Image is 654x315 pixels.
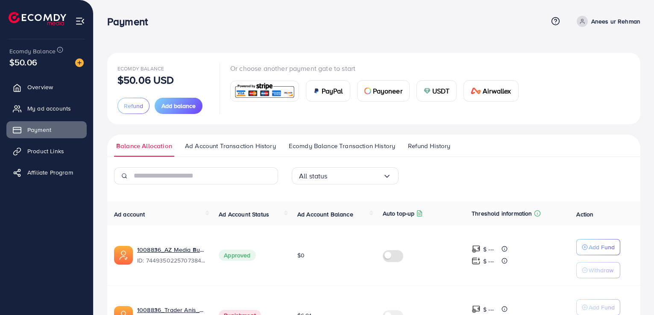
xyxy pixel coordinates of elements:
[137,256,205,265] span: ID: 7449350225707384848
[137,306,205,314] a: 1008836_Trader Anis_1718866936696
[75,58,84,67] img: image
[589,242,615,252] p: Add Fund
[472,257,481,265] img: top-up amount
[124,102,143,110] span: Refund
[576,262,620,278] button: Withdraw
[114,246,133,265] img: ic-ads-acc.e4c84228.svg
[297,251,305,260] span: $0
[219,210,269,219] span: Ad Account Status
[116,141,172,151] span: Balance Allocation
[416,80,457,102] a: cardUSDT
[6,79,87,96] a: Overview
[9,56,37,68] span: $50.06
[573,16,640,27] a: Anees ur Rehman
[576,239,620,255] button: Add Fund
[114,210,145,219] span: Ad account
[233,82,296,100] img: card
[472,208,532,219] p: Threshold information
[219,250,255,261] span: Approved
[591,16,640,26] p: Anees ur Rehman
[373,86,402,96] span: Payoneer
[576,210,593,219] span: Action
[155,98,202,114] button: Add balance
[364,87,371,94] img: card
[185,141,276,151] span: Ad Account Transaction History
[483,244,494,254] p: $ ---
[27,83,53,91] span: Overview
[483,256,494,266] p: $ ---
[297,210,353,219] span: Ad Account Balance
[383,208,415,219] p: Auto top-up
[6,121,87,138] a: Payment
[27,104,71,113] span: My ad accounts
[328,169,383,183] input: Search for option
[483,304,494,315] p: $ ---
[463,80,518,102] a: cardAirwallex
[289,141,395,151] span: Ecomdy Balance Transaction History
[9,47,56,55] span: Ecomdy Balance
[472,245,481,254] img: top-up amount
[117,75,174,85] p: $50.06 USD
[117,98,150,114] button: Refund
[75,16,85,26] img: menu
[137,245,205,254] a: 1008836_AZ Media Buyer_1734437018828
[6,164,87,181] a: Affiliate Program
[424,87,431,94] img: card
[589,265,613,275] p: Withdraw
[589,302,615,312] p: Add Fund
[230,81,299,102] a: card
[9,12,66,25] img: logo
[618,277,648,309] iframe: Chat
[299,169,328,183] span: All status
[471,87,481,94] img: card
[117,65,164,72] span: Ecomdy Balance
[6,143,87,160] a: Product Links
[6,100,87,117] a: My ad accounts
[472,305,481,314] img: top-up amount
[357,80,410,102] a: cardPayoneer
[292,167,399,184] div: Search for option
[306,80,350,102] a: cardPayPal
[137,245,205,265] div: <span class='underline'>1008836_AZ Media Buyer_1734437018828</span></br>7449350225707384848
[313,87,320,94] img: card
[408,141,450,151] span: Refund History
[230,63,525,73] p: Or choose another payment gate to start
[322,86,343,96] span: PayPal
[107,15,155,28] h3: Payment
[483,86,511,96] span: Airwallex
[27,168,73,177] span: Affiliate Program
[27,125,51,134] span: Payment
[27,147,64,155] span: Product Links
[161,102,196,110] span: Add balance
[432,86,450,96] span: USDT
